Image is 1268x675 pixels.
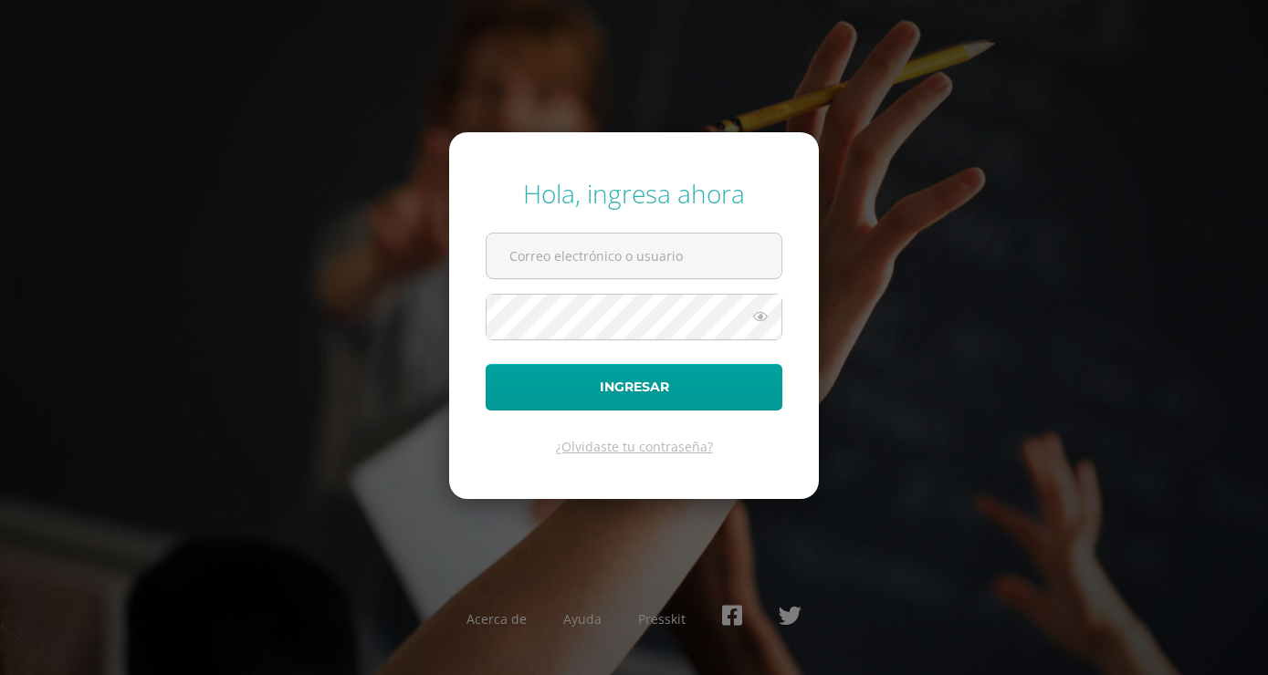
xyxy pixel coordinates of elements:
[486,176,782,211] div: Hola, ingresa ahora
[486,364,782,410] button: Ingresar
[487,234,781,278] input: Correo electrónico o usuario
[638,610,686,628] a: Presskit
[563,610,602,628] a: Ayuda
[556,438,713,455] a: ¿Olvidaste tu contraseña?
[466,610,527,628] a: Acerca de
